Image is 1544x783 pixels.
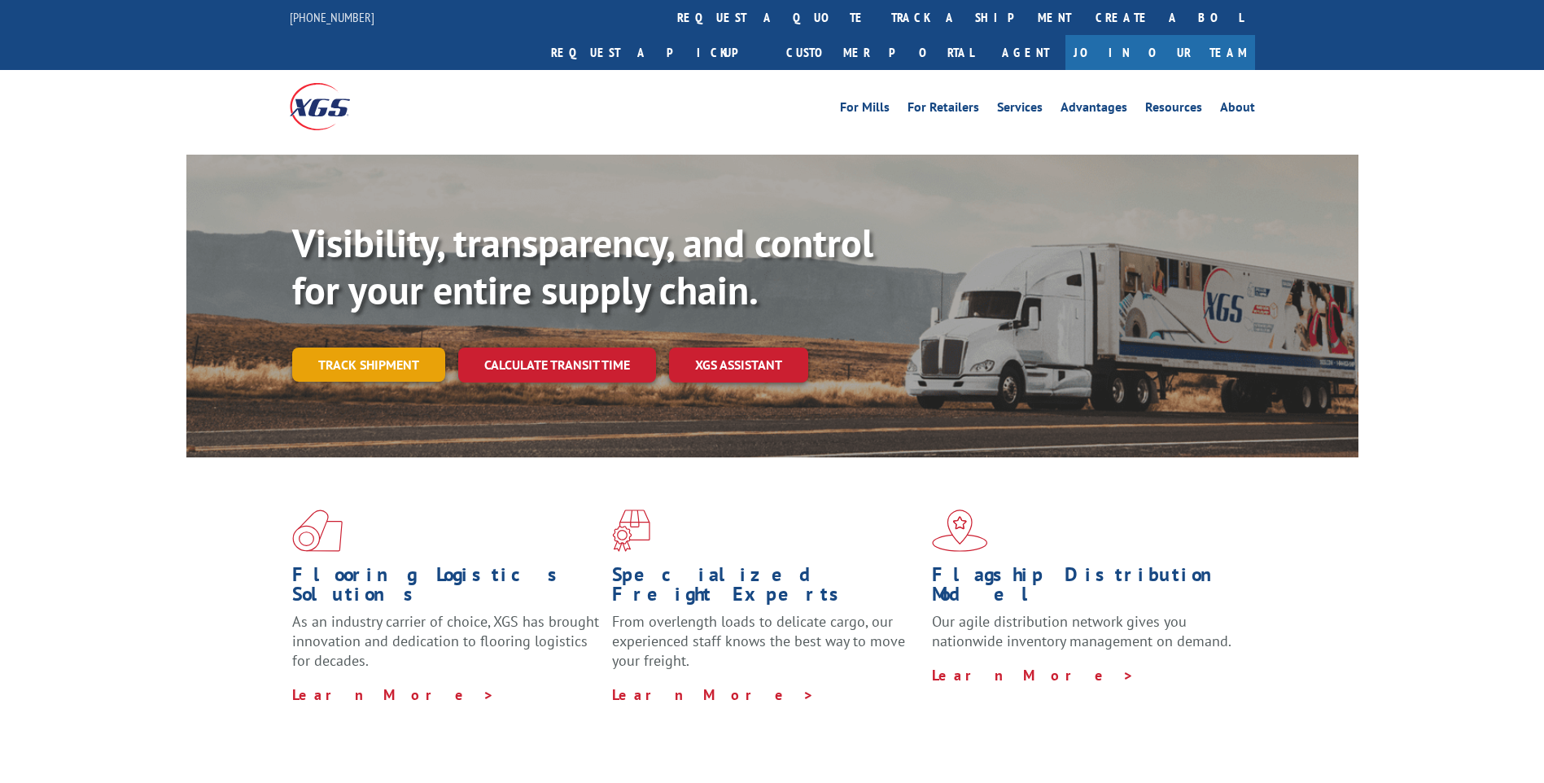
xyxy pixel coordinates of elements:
h1: Flooring Logistics Solutions [292,565,600,612]
a: For Mills [840,101,890,119]
a: Services [997,101,1043,119]
a: Join Our Team [1065,35,1255,70]
a: Learn More > [932,666,1135,685]
p: From overlength loads to delicate cargo, our experienced staff knows the best way to move your fr... [612,612,920,685]
span: As an industry carrier of choice, XGS has brought innovation and dedication to flooring logistics... [292,612,599,670]
a: Customer Portal [774,35,986,70]
h1: Specialized Freight Experts [612,565,920,612]
h1: Flagship Distribution Model [932,565,1240,612]
a: Learn More > [612,685,815,704]
a: Track shipment [292,348,445,382]
a: Resources [1145,101,1202,119]
b: Visibility, transparency, and control for your entire supply chain. [292,217,873,315]
a: Agent [986,35,1065,70]
img: xgs-icon-focused-on-flooring-red [612,510,650,552]
a: XGS ASSISTANT [669,348,808,383]
span: Our agile distribution network gives you nationwide inventory management on demand. [932,612,1231,650]
img: xgs-icon-total-supply-chain-intelligence-red [292,510,343,552]
a: Calculate transit time [458,348,656,383]
a: For Retailers [908,101,979,119]
a: Learn More > [292,685,495,704]
a: Advantages [1061,101,1127,119]
a: Request a pickup [539,35,774,70]
a: [PHONE_NUMBER] [290,9,374,25]
img: xgs-icon-flagship-distribution-model-red [932,510,988,552]
a: About [1220,101,1255,119]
